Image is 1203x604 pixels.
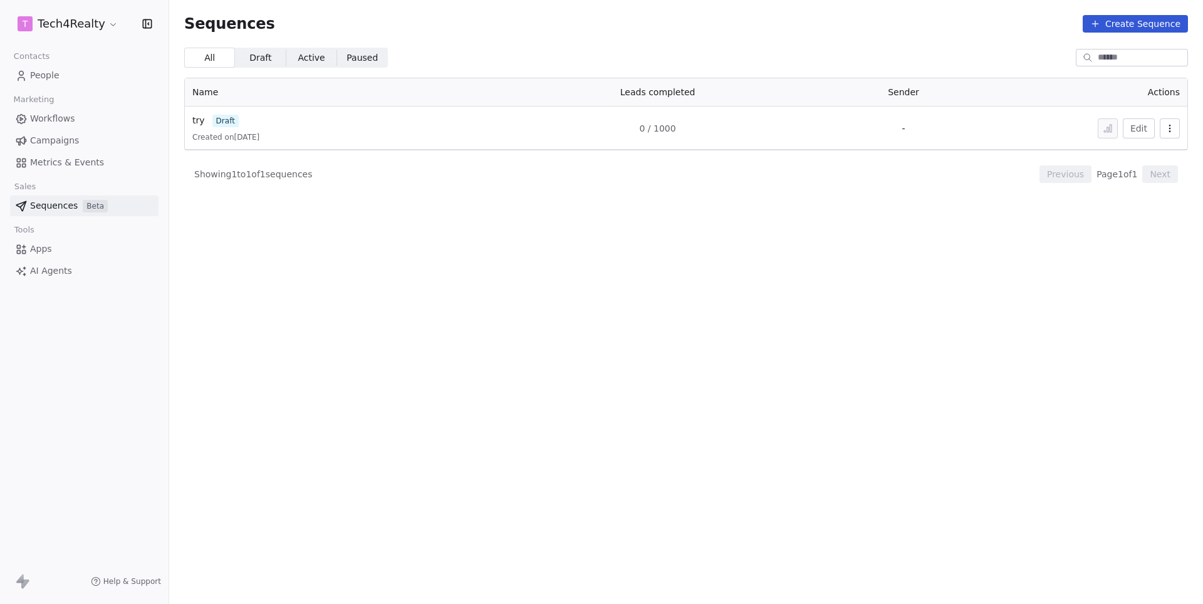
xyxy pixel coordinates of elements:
a: Help & Support [91,576,161,586]
span: Metrics & Events [30,156,104,169]
span: T [23,18,28,30]
span: Showing 1 to 1 of 1 sequences [194,168,313,180]
span: Tech4Realty [38,16,105,32]
span: Created on [DATE] [192,132,259,142]
span: Workflows [30,112,75,125]
span: Beta [83,200,108,212]
span: Marketing [8,90,60,109]
span: Active [298,51,325,65]
span: Sales [9,177,41,196]
span: Tools [9,221,39,239]
span: Draft [249,51,271,65]
span: Campaigns [30,134,79,147]
span: Help & Support [103,576,161,586]
a: AI Agents [10,261,159,281]
a: SequencesBeta [10,195,159,216]
span: Contacts [8,47,55,66]
span: try [192,115,205,125]
a: People [10,65,159,86]
span: Sender [888,87,919,97]
a: Metrics & Events [10,152,159,173]
span: Actions [1148,87,1180,97]
span: draft [212,115,239,127]
span: Leads completed [620,87,695,97]
button: Edit [1123,118,1155,138]
span: People [30,69,60,82]
a: Campaigns [10,130,159,151]
span: Page 1 of 1 [1096,168,1137,180]
span: Sequences [30,199,78,212]
span: Sequences [184,15,275,33]
span: 0 / 1000 [640,122,676,135]
a: Apps [10,239,159,259]
a: try [192,114,205,127]
span: Paused [346,51,378,65]
span: - [902,123,905,133]
button: TTech4Realty [15,13,121,34]
button: Next [1142,165,1178,183]
span: Apps [30,242,52,256]
button: Create Sequence [1083,15,1188,33]
span: Name [192,87,218,97]
a: Workflows [10,108,159,129]
span: AI Agents [30,264,72,278]
button: Previous [1039,165,1091,183]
